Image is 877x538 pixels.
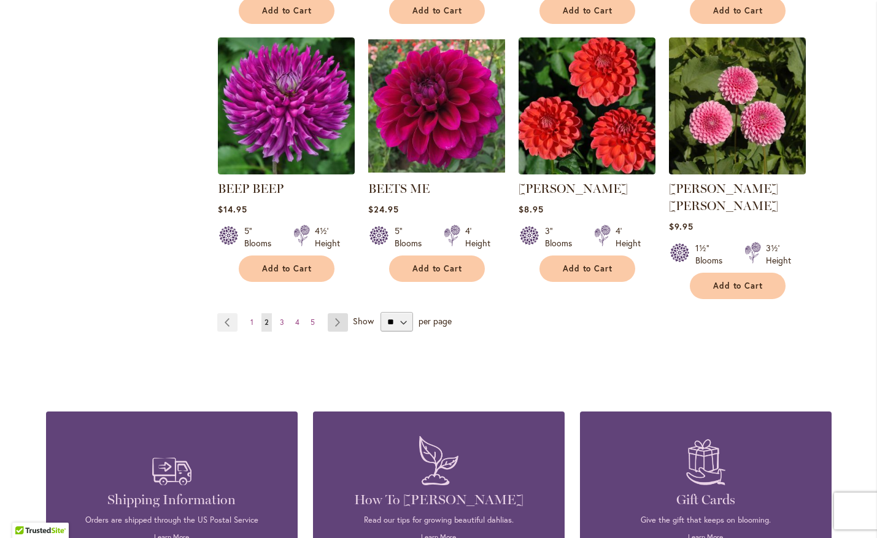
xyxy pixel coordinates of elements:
[669,181,778,213] a: [PERSON_NAME] [PERSON_NAME]
[519,203,544,215] span: $8.95
[239,255,334,282] button: Add to Cart
[315,225,340,249] div: 4½' Height
[262,6,312,16] span: Add to Cart
[292,313,303,332] a: 4
[598,515,813,526] p: Give the gift that keeps on blooming.
[412,6,463,16] span: Add to Cart
[277,313,287,332] a: 3
[713,6,763,16] span: Add to Cart
[280,318,284,327] span: 3
[412,263,463,274] span: Add to Cart
[713,281,763,291] span: Add to Cart
[669,165,806,177] a: BETTY ANNE
[368,203,399,215] span: $24.95
[616,225,641,249] div: 4' Height
[262,263,312,274] span: Add to Cart
[519,37,655,174] img: BENJAMIN MATTHEW
[598,491,813,509] h4: Gift Cards
[218,181,284,196] a: BEEP BEEP
[9,494,44,529] iframe: Launch Accessibility Center
[519,165,655,177] a: BENJAMIN MATTHEW
[218,165,355,177] a: BEEP BEEP
[419,315,452,327] span: per page
[353,315,374,327] span: Show
[368,165,505,177] a: BEETS ME
[539,255,635,282] button: Add to Cart
[247,313,257,332] a: 1
[669,220,693,232] span: $9.95
[519,181,628,196] a: [PERSON_NAME]
[295,318,299,327] span: 4
[669,37,806,174] img: BETTY ANNE
[64,491,279,509] h4: Shipping Information
[250,318,253,327] span: 1
[563,6,613,16] span: Add to Cart
[695,242,730,267] div: 1½" Blooms
[311,318,315,327] span: 5
[307,313,318,332] a: 5
[244,225,279,249] div: 5" Blooms
[563,263,613,274] span: Add to Cart
[218,37,355,174] img: BEEP BEEP
[218,203,247,215] span: $14.95
[395,225,429,249] div: 5" Blooms
[368,181,430,196] a: BEETS ME
[389,255,485,282] button: Add to Cart
[265,318,269,327] span: 2
[64,515,279,526] p: Orders are shipped through the US Postal Service
[690,273,786,299] button: Add to Cart
[331,491,546,509] h4: How To [PERSON_NAME]
[465,225,490,249] div: 4' Height
[331,515,546,526] p: Read our tips for growing beautiful dahlias.
[368,37,505,174] img: BEETS ME
[545,225,579,249] div: 3" Blooms
[766,242,791,267] div: 3½' Height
